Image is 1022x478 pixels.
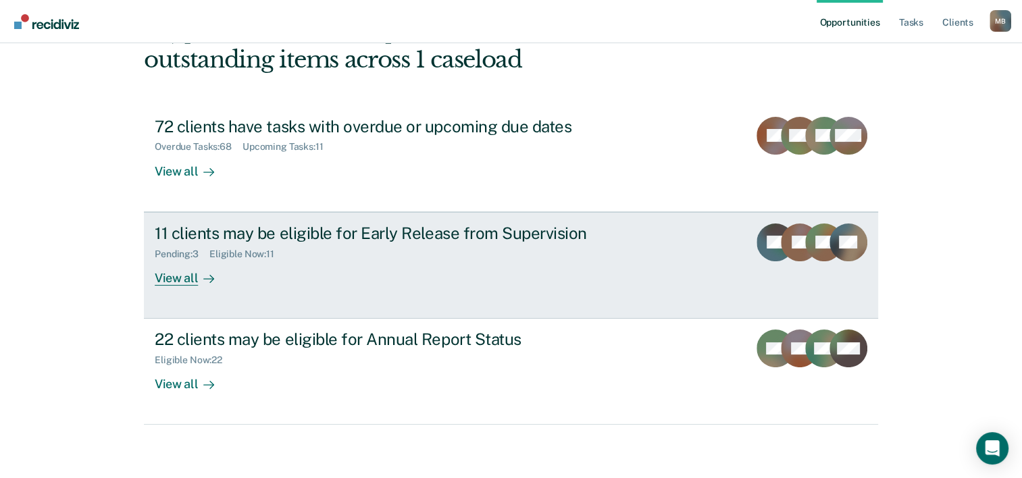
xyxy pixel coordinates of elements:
[155,354,233,366] div: Eligible Now : 22
[990,10,1011,32] div: M B
[155,223,629,243] div: 11 clients may be eligible for Early Release from Supervision
[242,141,334,153] div: Upcoming Tasks : 11
[144,319,878,425] a: 22 clients may be eligible for Annual Report StatusEligible Now:22View all
[155,329,629,349] div: 22 clients may be eligible for Annual Report Status
[990,10,1011,32] button: Profile dropdown button
[14,14,79,29] img: Recidiviz
[155,153,230,179] div: View all
[144,106,878,212] a: 72 clients have tasks with overdue or upcoming due datesOverdue Tasks:68Upcoming Tasks:11View all
[144,212,878,319] a: 11 clients may be eligible for Early Release from SupervisionPending:3Eligible Now:11View all
[155,248,209,260] div: Pending : 3
[976,432,1008,464] div: Open Intercom Messenger
[155,259,230,286] div: View all
[155,117,629,136] div: 72 clients have tasks with overdue or upcoming due dates
[155,141,242,153] div: Overdue Tasks : 68
[144,18,731,74] div: Hi, [PERSON_NAME]. We’ve found some outstanding items across 1 caseload
[155,366,230,392] div: View all
[209,248,285,260] div: Eligible Now : 11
